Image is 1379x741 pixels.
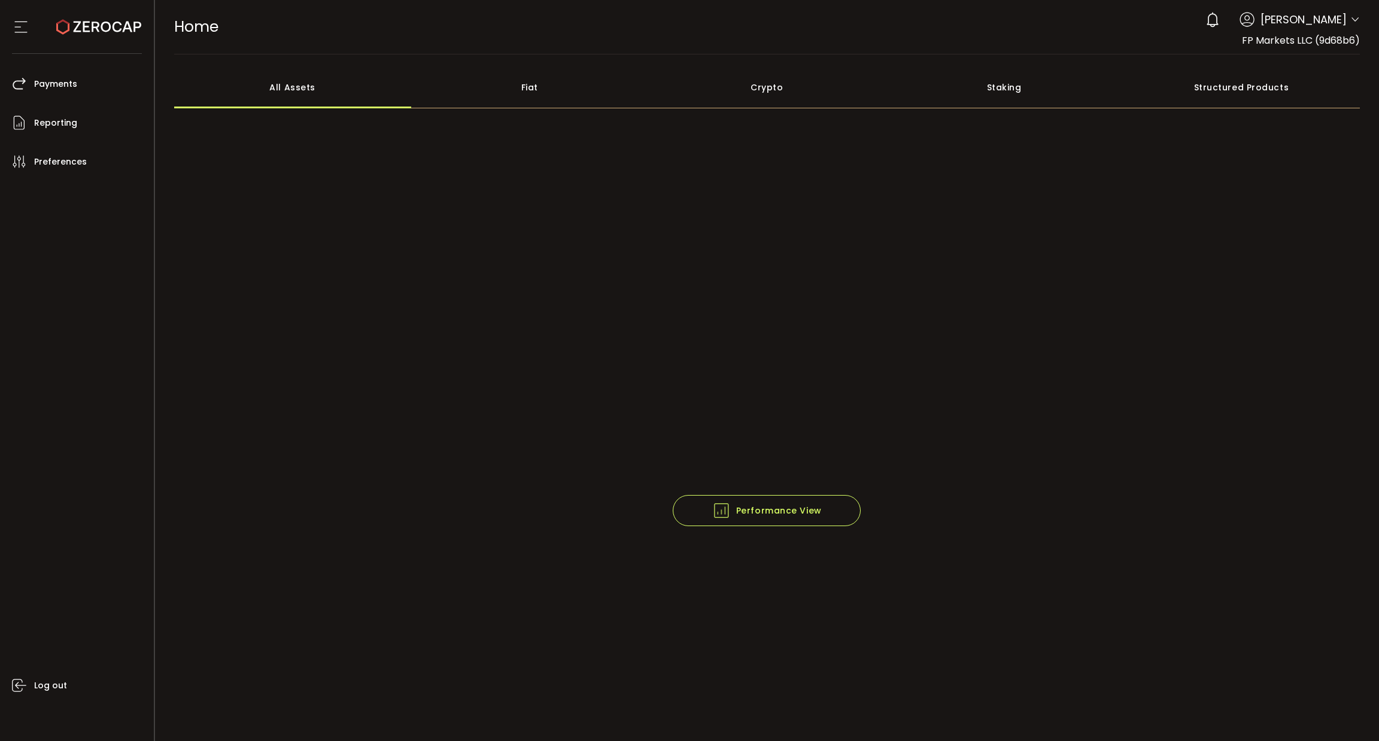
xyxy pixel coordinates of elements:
[885,66,1122,108] div: Staking
[34,153,87,171] span: Preferences
[34,677,67,694] span: Log out
[174,16,218,37] span: Home
[648,66,885,108] div: Crypto
[34,75,77,93] span: Payments
[673,495,861,526] button: Performance View
[174,66,411,108] div: All Assets
[34,114,77,132] span: Reporting
[1242,34,1360,47] span: FP Markets LLC (9d68b6)
[1123,66,1360,108] div: Structured Products
[411,66,648,108] div: Fiat
[1260,11,1347,28] span: [PERSON_NAME]
[712,502,822,520] span: Performance View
